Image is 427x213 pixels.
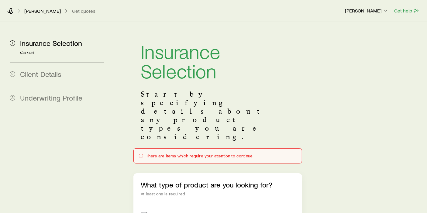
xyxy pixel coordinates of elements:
[141,90,295,141] p: Start by specifying details about any product types you are considering.
[141,191,295,196] div: At least one is required
[10,95,15,101] span: 3
[10,71,15,77] span: 2
[141,180,295,189] p: What type of product are you looking for?
[10,40,15,46] span: 1
[345,8,389,14] p: [PERSON_NAME]
[20,93,82,102] span: Underwriting Profile
[20,50,104,55] p: Current
[24,8,61,14] p: [PERSON_NAME]
[20,70,61,78] span: Client Details
[394,7,420,14] button: Get help
[72,8,96,14] button: Get quotes
[139,153,297,158] div: There are items which require your attention to continue
[141,41,295,80] h1: Insurance Selection
[20,39,82,47] span: Insurance Selection
[345,7,389,15] button: [PERSON_NAME]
